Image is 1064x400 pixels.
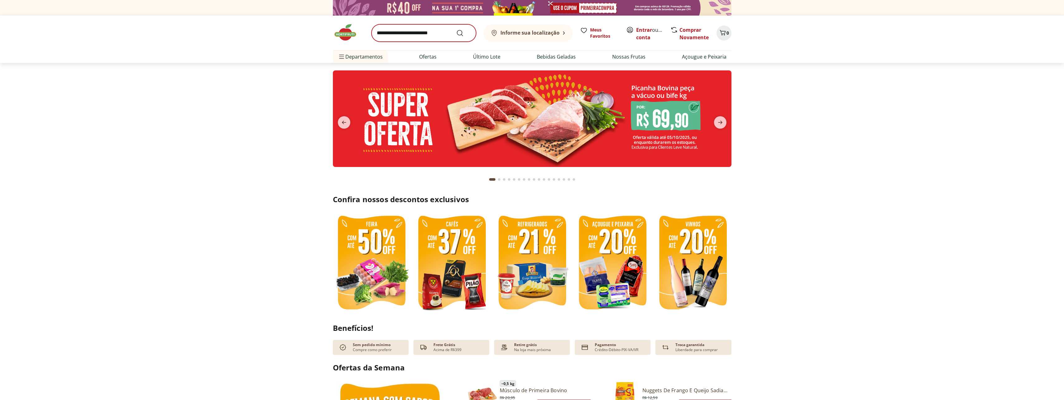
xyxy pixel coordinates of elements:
[333,194,731,204] h2: Confira nossos descontos exclusivos
[512,172,517,187] button: Go to page 5 from fs-carousel
[580,27,619,39] a: Meus Favoritos
[561,172,566,187] button: Go to page 15 from fs-carousel
[433,342,455,347] p: Frete Grátis
[338,342,348,352] img: check
[514,342,537,347] p: Retire grátis
[473,53,500,60] a: Último Lote
[456,29,471,37] button: Submit Search
[500,380,516,387] span: ~ 0,5 kg
[716,26,731,40] button: Carrinho
[500,387,591,394] a: Músculo de Primeira Bovino
[726,30,729,36] span: 0
[338,49,345,64] button: Menu
[338,49,383,64] span: Departamentos
[682,53,726,60] a: Açougue e Peixaria
[517,172,522,187] button: Go to page 6 from fs-carousel
[679,26,709,41] a: Comprar Novamente
[660,342,670,352] img: Devolução
[537,53,576,60] a: Bebidas Geladas
[527,172,532,187] button: Go to page 8 from fs-carousel
[514,347,551,352] p: Na loja mais próxima
[500,29,560,36] b: Informe sua localização
[571,172,576,187] button: Go to page 17 from fs-carousel
[546,172,551,187] button: Go to page 12 from fs-carousel
[636,26,670,41] a: Criar conta
[590,27,619,39] span: Meus Favoritos
[333,70,731,167] img: super oferta
[333,23,364,42] img: Hortifruti
[497,172,502,187] button: Go to page 2 from fs-carousel
[595,347,638,352] p: Crédito-Débito-PIX-VA/VR
[333,116,355,129] button: previous
[709,116,731,129] button: next
[537,172,541,187] button: Go to page 10 from fs-carousel
[654,212,731,315] img: vinhos
[353,342,390,347] p: Sem pedido mínimo
[494,212,571,315] img: refrigerados
[556,172,561,187] button: Go to page 14 from fs-carousel
[371,24,476,42] input: search
[484,24,573,42] button: Informe sua localização
[433,347,461,352] p: Acima de R$399
[580,342,590,352] img: card
[675,342,704,347] p: Troca garantida
[507,172,512,187] button: Go to page 4 from fs-carousel
[353,347,392,352] p: Compre como preferir
[642,387,733,394] a: Nuggets De Frango E Queijo Sadia 300G
[675,347,718,352] p: Liberdade para comprar
[566,172,571,187] button: Go to page 16 from fs-carousel
[551,172,556,187] button: Go to page 13 from fs-carousel
[541,172,546,187] button: Go to page 11 from fs-carousel
[532,172,537,187] button: Go to page 9 from fs-carousel
[502,172,507,187] button: Go to page 3 from fs-carousel
[499,342,509,352] img: payment
[419,53,437,60] a: Ofertas
[333,362,731,373] h2: Ofertas da Semana
[612,53,645,60] a: Nossas Frutas
[413,212,490,315] img: café
[333,212,410,315] img: feira
[574,212,651,315] img: resfriados
[636,26,652,33] a: Entrar
[333,324,731,332] h2: Benefícios!
[522,172,527,187] button: Go to page 7 from fs-carousel
[488,172,497,187] button: Current page from fs-carousel
[419,342,428,352] img: truck
[636,26,664,41] span: ou
[595,342,616,347] p: Pagamento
